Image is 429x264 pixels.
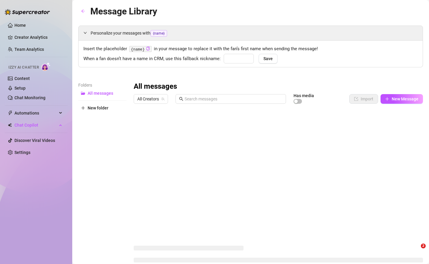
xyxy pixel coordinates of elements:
[78,82,126,88] article: Folders
[14,47,44,52] a: Team Analytics
[83,31,87,35] span: expanded
[14,120,57,130] span: Chat Copilot
[129,46,152,52] code: {name}
[137,94,164,103] span: All Creators
[409,244,423,258] iframe: Intercom live chat
[83,45,418,53] span: Insert the placeholder in your message to replace it with the fan’s first name when sending the m...
[81,106,85,110] span: plus
[78,88,126,98] button: All messages
[14,95,45,100] a: Chat Monitoring
[14,23,26,28] a: Home
[179,97,183,101] span: search
[41,62,51,71] img: AI Chatter
[14,138,55,143] a: Discover Viral Videos
[8,123,12,127] img: Chat Copilot
[14,108,57,118] span: Automations
[294,94,314,97] article: Has media
[5,9,50,15] img: logo-BBDzfeDw.svg
[91,30,418,37] span: Personalize your messages with
[88,106,108,110] span: New folder
[83,55,221,63] span: When a fan doesn’t have a name in CRM, use this fallback nickname:
[259,54,278,63] button: Save
[81,9,85,13] span: arrow-left
[146,47,150,51] button: Click to Copy
[8,65,39,70] span: Izzy AI Chatter
[185,96,282,102] input: Search messages
[90,4,157,18] article: Message Library
[14,32,63,42] a: Creator Analytics
[161,97,165,101] span: team
[14,86,26,91] a: Setup
[79,26,423,40] div: Personalize your messages with{name}
[263,56,273,61] span: Save
[14,150,30,155] a: Settings
[88,91,113,96] span: All messages
[146,47,150,51] span: copy
[349,94,378,104] button: Import
[385,97,389,101] span: plus
[8,111,13,115] span: thunderbolt
[151,30,167,37] span: {name}
[81,91,85,95] span: folder-open
[392,97,418,101] span: New Message
[381,94,423,104] button: New Message
[421,244,426,248] span: 2
[134,82,177,91] h3: All messages
[78,103,126,113] button: New folder
[14,76,30,81] a: Content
